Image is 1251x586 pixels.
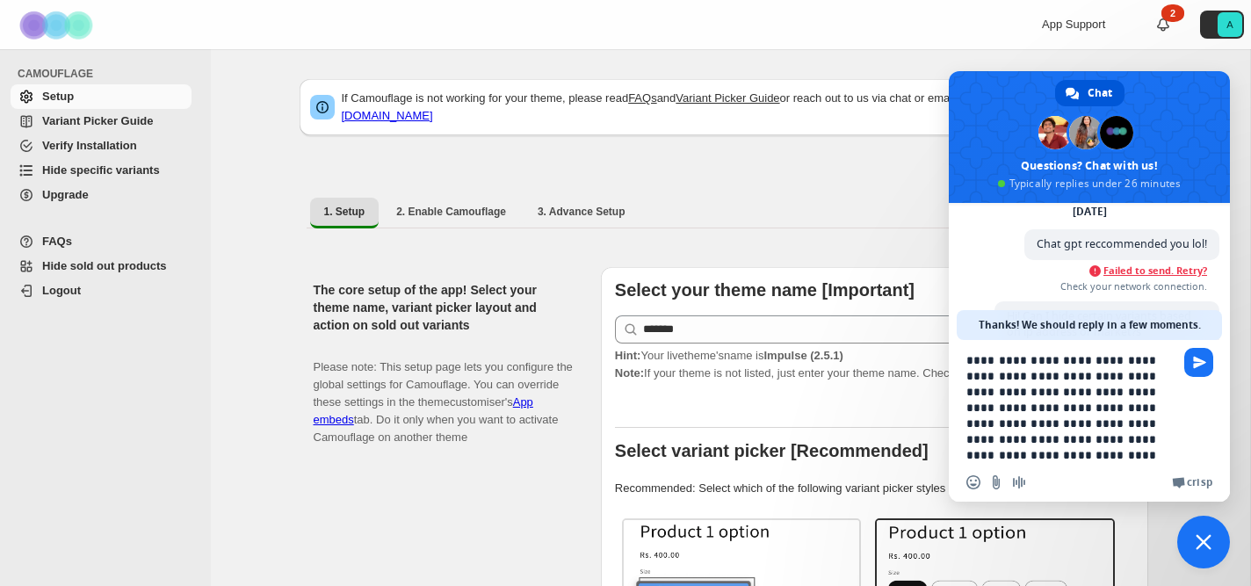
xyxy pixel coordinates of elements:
[11,254,192,279] a: Hide sold out products
[1007,308,1191,339] span: Hi! Can I hide certain variants based on ip address or market?s
[1088,80,1112,106] span: Chat
[18,67,199,81] span: CAMOUFLAGE
[1226,19,1233,30] text: A
[11,158,192,183] a: Hide specific variants
[11,279,192,303] a: Logout
[11,183,192,207] a: Upgrade
[966,475,980,489] span: Insert an emoji
[1037,236,1207,251] span: Chat gpt reccommended you lol!
[42,139,137,152] span: Verify Installation
[396,205,506,219] span: 2. Enable Camouflage
[615,480,1134,497] p: Recommended: Select which of the following variant picker styles match your theme.
[1200,11,1244,39] button: Avatar with initials A
[11,229,192,254] a: FAQs
[42,163,160,177] span: Hide specific variants
[314,281,573,334] h2: The core setup of the app! Select your theme name, variant picker layout and action on sold out v...
[1012,475,1026,489] span: Audio message
[989,475,1003,489] span: Send a file
[42,259,167,272] span: Hide sold out products
[11,109,192,134] a: Variant Picker Guide
[11,134,192,158] a: Verify Installation
[342,90,1138,125] p: If Camouflage is not working for your theme, please read and or reach out to us via chat or email:
[42,188,89,201] span: Upgrade
[1024,280,1207,293] span: Check your network connection.
[1218,12,1242,37] span: Avatar with initials A
[42,284,81,297] span: Logout
[1042,18,1105,31] span: App Support
[1187,475,1212,489] span: Crisp
[979,310,1201,340] span: Thanks! We should reply in a few moments.
[1184,348,1213,377] span: Send
[1172,475,1212,489] a: Crisp
[615,349,641,362] strong: Hint:
[615,347,1134,382] p: If your theme is not listed, just enter your theme name. Check to find your theme name.
[615,280,915,300] b: Select your theme name [Important]
[1055,80,1124,106] a: Chat
[1154,16,1172,33] a: 2
[1103,264,1207,277] span: Failed to send. Retry?
[615,349,843,362] span: Your live theme's name is
[615,366,644,380] strong: Note:
[676,91,779,105] a: Variant Picker Guide
[628,91,657,105] a: FAQs
[42,90,74,103] span: Setup
[314,341,573,446] p: Please note: This setup page lets you configure the global settings for Camouflage. You can overr...
[11,84,192,109] a: Setup
[14,1,102,49] img: Camouflage
[42,114,153,127] span: Variant Picker Guide
[538,205,625,219] span: 3. Advance Setup
[42,235,72,248] span: FAQs
[1161,4,1184,22] div: 2
[763,349,842,362] strong: Impulse (2.5.1)
[966,340,1177,463] textarea: Compose your message...
[615,441,929,460] b: Select variant picker [Recommended]
[1177,516,1230,568] a: Close chat
[1073,206,1107,217] div: [DATE]
[1024,264,1207,277] a: Failed to send. Retry?
[324,205,365,219] span: 1. Setup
